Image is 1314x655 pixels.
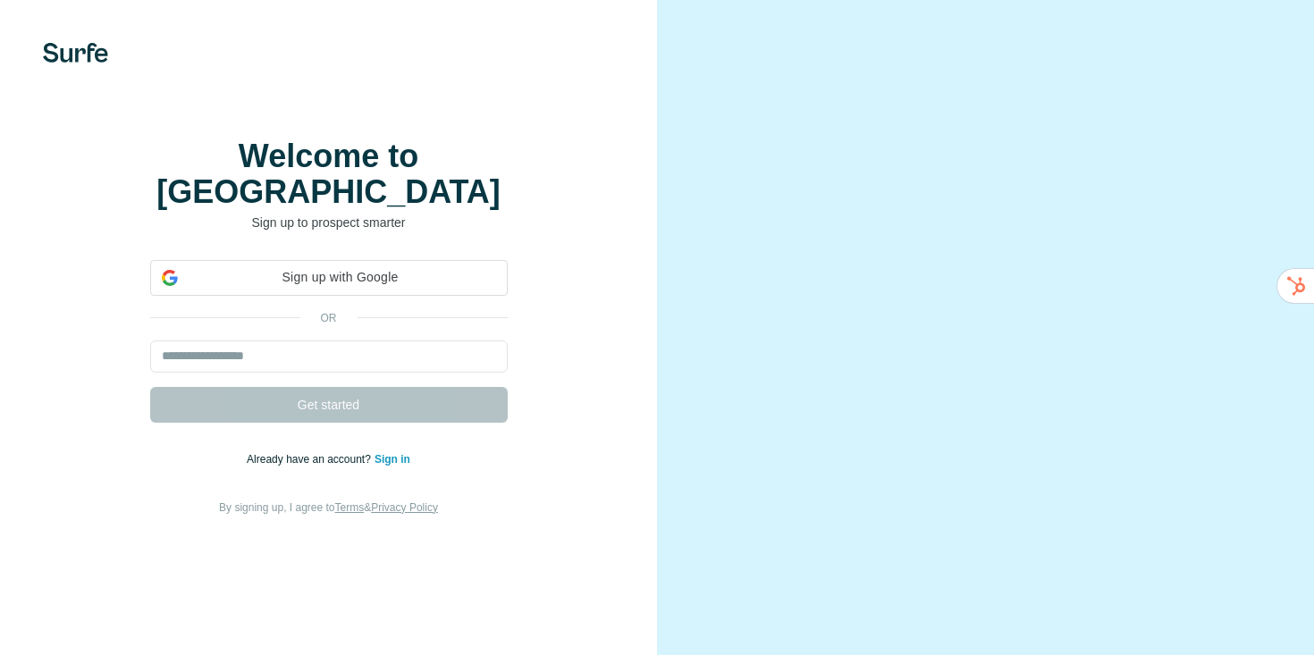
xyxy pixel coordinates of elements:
h1: Welcome to [GEOGRAPHIC_DATA] [150,139,508,210]
img: Surfe's logo [43,43,108,63]
p: Sign up to prospect smarter [150,214,508,231]
span: Sign up with Google [185,268,496,287]
div: Sign up with Google [150,260,508,296]
span: By signing up, I agree to & [219,501,438,514]
span: Already have an account? [247,453,375,466]
a: Terms [335,501,365,514]
p: or [300,310,358,326]
a: Sign in [375,453,410,466]
a: Privacy Policy [371,501,438,514]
